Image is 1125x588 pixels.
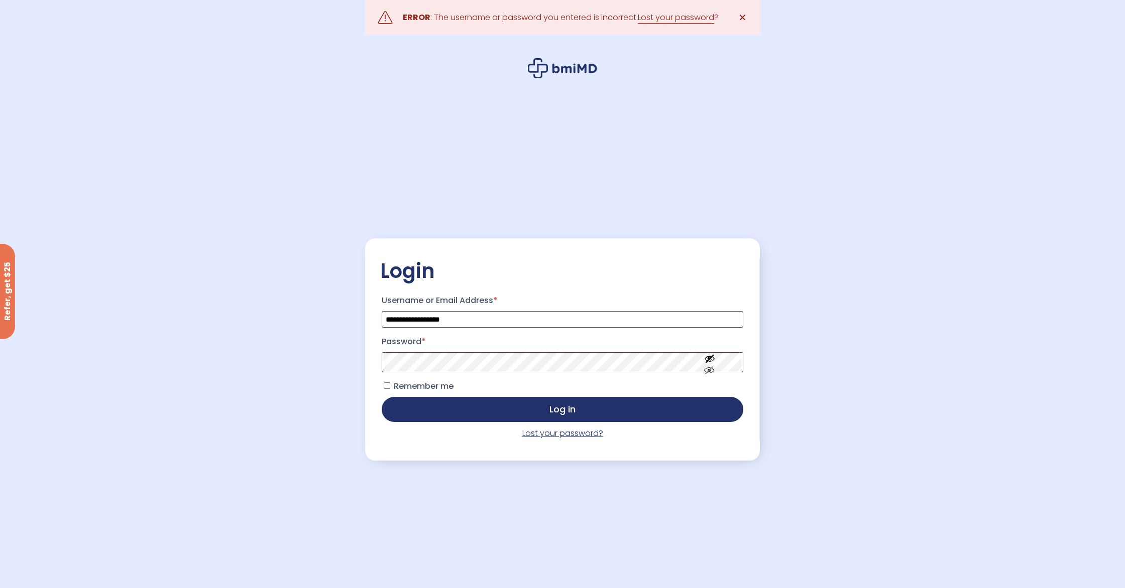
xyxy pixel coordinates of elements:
button: Log in [382,397,743,422]
span: Remember me [394,380,454,392]
a: Lost your password? [522,427,603,439]
span: ✕ [738,11,747,25]
a: ✕ [732,8,752,28]
label: Username or Email Address [382,292,743,309]
button: Show password [682,345,738,380]
h2: Login [380,258,745,283]
label: Password [382,334,743,350]
div: : The username or password you entered is incorrect. ? [403,11,719,25]
input: Remember me [384,382,390,389]
strong: ERROR [403,12,430,23]
a: Lost your password [638,12,714,24]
